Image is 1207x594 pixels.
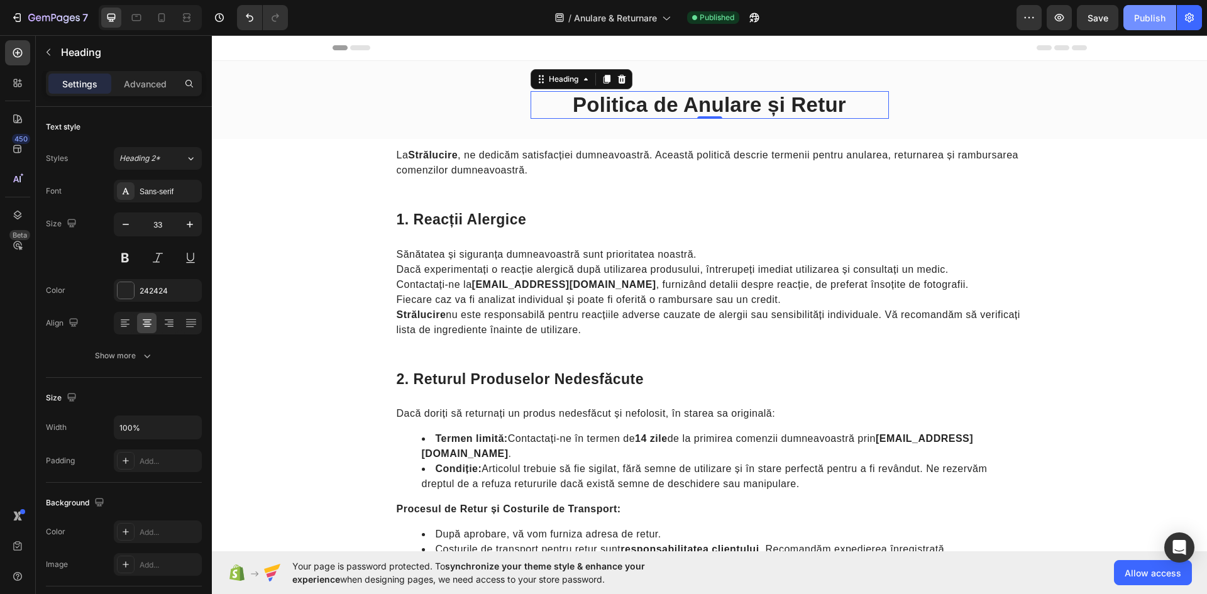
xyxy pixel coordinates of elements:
[212,35,1207,551] iframe: Design area
[1114,560,1192,585] button: Allow access
[124,77,167,91] p: Advanced
[184,334,812,355] h2: 2. returul produselor nedesfăcute
[185,113,811,143] p: La , ne dedicăm satisfacției dumneavoastră. Această politică descrie termenii pentru anularea, re...
[140,186,199,197] div: Sans-serif
[237,5,288,30] div: Undo/Redo
[292,559,694,586] span: Your page is password protected. To when designing pages, we need access to your store password.
[185,272,811,302] p: nu este responsabilă pentru reacțiile adverse cauzate de alergii sau sensibilități individuale. V...
[184,174,812,195] h2: 1. reacții alergice
[5,5,94,30] button: 7
[260,244,444,255] strong: [EMAIL_ADDRESS][DOMAIN_NAME]
[224,428,270,439] strong: Condiție:
[140,527,199,538] div: Add...
[1134,11,1166,25] div: Publish
[82,10,88,25] p: 7
[46,390,79,407] div: Size
[185,257,811,272] p: Fiecare caz va fi analizat individual și poate fi oferită o rambursare sau un credit.
[292,561,645,585] span: synchronize your theme style & enhance your experience
[700,12,734,23] span: Published
[95,349,153,362] div: Show more
[12,134,30,144] div: 450
[140,285,199,297] div: 242424
[423,398,456,409] strong: 14 zile
[46,121,80,133] div: Text style
[185,371,811,386] p: Dacă doriți să returnați un produs nedesfăcut și nefolosit, în starea sa originală:
[1123,5,1176,30] button: Publish
[185,242,811,257] p: Contactați-ne la , furnizând detalii despre reacție, de preferat însoțite de fotografii.
[210,396,811,426] li: Contactați-ne în termen de de la primirea comenzii dumneavoastră prin .
[185,468,409,479] strong: Procesul de Retur și Costurile de Transport:
[46,526,65,537] div: Color
[114,147,202,170] button: Heading 2*
[361,58,634,81] strong: Politica de Anulare și Retur
[114,416,201,439] input: Auto
[46,559,68,570] div: Image
[46,344,202,367] button: Show more
[1164,532,1194,563] div: Open Intercom Messenger
[1088,13,1108,23] span: Save
[210,507,811,522] li: Costurile de transport pentru retur sunt . Recomandăm expedierea înregistrată.
[119,153,160,164] span: Heading 2*
[61,45,197,60] p: Heading
[568,11,571,25] span: /
[62,77,97,91] p: Settings
[574,11,657,25] span: Anulare & Returnare
[210,426,811,456] li: Articolul trebuie să fie sigilat, fără semne de utilizare și în stare perfectă pentru a fi revând...
[185,227,811,242] p: Dacă experimentați o reacție alergică după utilizarea produsului, întrerupeți imediat utilizarea ...
[1125,566,1181,580] span: Allow access
[46,495,107,512] div: Background
[210,492,811,507] li: După aprobare, vă vom furniza adresa de retur.
[224,398,296,409] strong: Termen limită:
[46,185,62,197] div: Font
[46,285,65,296] div: Color
[140,456,199,467] div: Add...
[319,56,677,84] h2: Rich Text Editor. Editing area: main
[46,455,75,466] div: Padding
[46,216,79,233] div: Size
[196,114,246,125] strong: Strălucire
[9,230,30,240] div: Beta
[185,212,811,227] p: Sănătatea și siguranța dumneavoastră sunt prioritatea noastră.
[140,559,199,571] div: Add...
[409,509,547,519] strong: responsabilitatea clientului
[46,315,81,332] div: Align
[185,274,234,285] strong: Strălucire
[46,422,67,433] div: Width
[334,38,369,50] div: Heading
[46,153,68,164] div: Styles
[1077,5,1118,30] button: Save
